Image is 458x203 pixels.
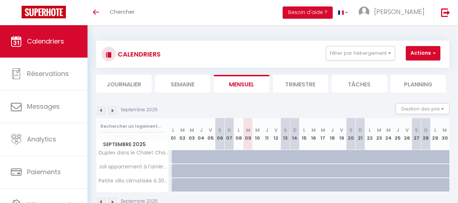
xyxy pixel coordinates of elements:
input: Rechercher un logement... [100,120,164,133]
abbr: D [228,127,231,134]
th: 26 [403,118,412,150]
li: Trimestre [273,75,328,93]
li: Planning [391,75,446,93]
abbr: L [238,127,240,134]
th: 28 [421,118,431,150]
th: 05 [206,118,215,150]
abbr: D [359,127,362,134]
th: 07 [225,118,234,150]
abbr: D [293,127,297,134]
abbr: V [274,127,278,134]
abbr: V [405,127,409,134]
abbr: S [218,127,221,134]
abbr: M [443,127,447,134]
th: 11 [262,118,271,150]
abbr: L [303,127,305,134]
th: 10 [253,118,262,150]
th: 02 [178,118,187,150]
th: 08 [234,118,243,150]
th: 01 [169,118,178,150]
th: 03 [187,118,197,150]
th: 17 [318,118,328,150]
img: ... [359,6,369,17]
span: Chercher [110,8,135,15]
th: 15 [300,118,309,150]
abbr: M [386,127,391,134]
abbr: J [200,127,203,134]
li: Mensuel [214,75,269,93]
th: 27 [412,118,421,150]
span: Analytics [27,135,56,144]
abbr: M [190,127,194,134]
th: 30 [440,118,449,150]
span: Réservations [27,69,69,78]
th: 16 [309,118,318,150]
th: 22 [365,118,374,150]
span: Petite villa climatisée à 300m de la plage [98,178,170,184]
abbr: M [255,127,260,134]
th: 19 [337,118,346,150]
li: Tâches [332,75,387,93]
abbr: M [246,127,250,134]
abbr: V [209,127,212,134]
th: 29 [431,118,440,150]
abbr: S [415,127,418,134]
abbr: M [321,127,325,134]
th: 04 [197,118,206,150]
th: 06 [215,118,225,150]
abbr: S [349,127,353,134]
th: 24 [384,118,393,150]
span: [PERSON_NAME] [374,7,425,16]
span: Duplex dans le Chalet Chantelouve pour 8 personnes [98,150,170,155]
abbr: J [265,127,268,134]
button: Filtrer par hébergement [326,46,395,60]
li: Semaine [155,75,211,93]
abbr: L [434,127,436,134]
abbr: J [331,127,334,134]
li: Journalier [96,75,152,93]
abbr: M [377,127,381,134]
th: 13 [281,118,290,150]
th: 12 [271,118,281,150]
p: Septembre 2025 [121,107,158,113]
th: 09 [243,118,253,150]
span: Messages [27,102,60,111]
abbr: M [311,127,316,134]
button: Besoin d'aide ? [283,6,333,19]
abbr: J [396,127,399,134]
span: Joli appartement à l'arrière du Chalet Chantelouve [98,164,170,170]
abbr: L [369,127,371,134]
th: 14 [290,118,300,150]
button: Gestion des prix [396,103,449,114]
img: Super Booking [22,6,66,18]
span: Paiements [27,167,61,176]
abbr: D [424,127,428,134]
img: logout [441,8,450,17]
th: 25 [393,118,403,150]
span: Calendriers [27,37,64,46]
th: 23 [374,118,384,150]
abbr: S [284,127,287,134]
h3: CALENDRIERS [116,46,161,62]
span: Septembre 2025 [96,139,168,150]
abbr: L [172,127,174,134]
button: Actions [406,46,440,60]
th: 18 [328,118,337,150]
abbr: M [180,127,185,134]
abbr: V [340,127,343,134]
th: 21 [356,118,365,150]
th: 20 [346,118,356,150]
